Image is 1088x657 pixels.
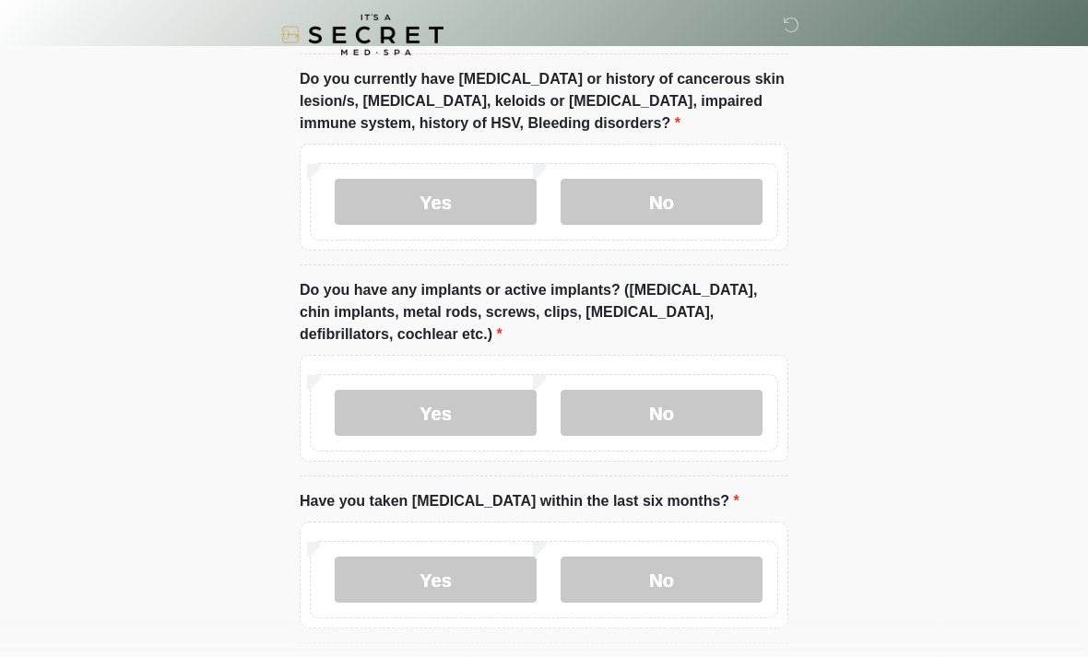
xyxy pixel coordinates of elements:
label: No [561,557,763,603]
label: Do you have any implants or active implants? ([MEDICAL_DATA], chin implants, metal rods, screws, ... [300,279,788,346]
label: No [561,390,763,436]
label: Have you taken [MEDICAL_DATA] within the last six months? [300,490,739,512]
label: Do you currently have [MEDICAL_DATA] or history of cancerous skin lesion/s, [MEDICAL_DATA], keloi... [300,68,788,135]
img: It's A Secret Med Spa Logo [281,14,443,55]
label: No [561,179,763,225]
label: Yes [335,557,537,603]
label: Yes [335,390,537,436]
label: Yes [335,179,537,225]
